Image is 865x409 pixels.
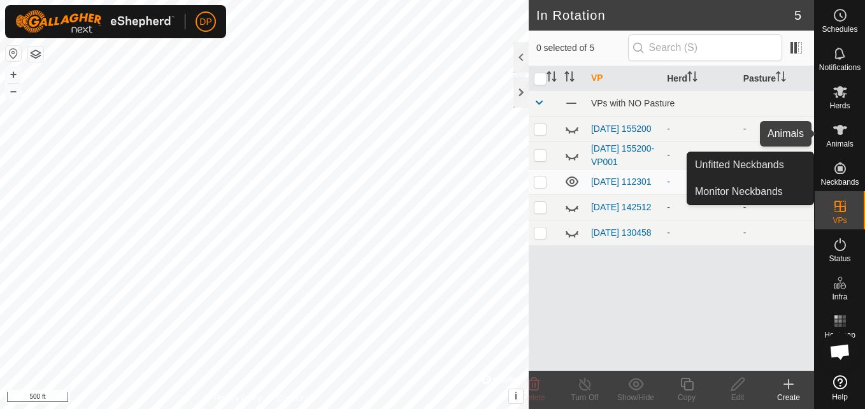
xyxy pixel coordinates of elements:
[815,370,865,406] a: Help
[559,392,610,403] div: Turn Off
[586,66,662,91] th: VP
[687,152,813,178] a: Unfitted Neckbands
[738,194,814,220] td: -
[591,202,652,212] a: [DATE] 142512
[662,66,738,91] th: Herd
[15,10,175,33] img: Gallagher Logo
[738,141,814,169] td: -
[547,73,557,83] p-sorticon: Activate to sort
[738,116,814,141] td: -
[591,124,652,134] a: [DATE] 155200
[667,148,733,162] div: -
[738,66,814,91] th: Pasture
[610,392,661,403] div: Show/Hide
[819,64,861,71] span: Notifications
[832,293,847,301] span: Infra
[214,392,262,404] a: Privacy Policy
[536,8,794,23] h2: In Rotation
[515,391,517,401] span: i
[821,333,859,371] div: Open chat
[667,175,733,189] div: -
[763,392,814,403] div: Create
[820,178,859,186] span: Neckbands
[591,143,654,167] a: [DATE] 155200-VP001
[695,157,784,173] span: Unfitted Neckbands
[712,392,763,403] div: Edit
[687,73,697,83] p-sorticon: Activate to sort
[6,67,21,82] button: +
[738,220,814,245] td: -
[536,41,628,55] span: 0 selected of 5
[628,34,782,61] input: Search (S)
[661,392,712,403] div: Copy
[687,179,813,204] a: Monitor Neckbands
[591,98,809,108] div: VPs with NO Pasture
[667,226,733,240] div: -
[833,217,847,224] span: VPs
[564,73,575,83] p-sorticon: Activate to sort
[6,83,21,99] button: –
[667,122,733,136] div: -
[829,255,850,262] span: Status
[591,227,652,238] a: [DATE] 130458
[6,46,21,61] button: Reset Map
[509,389,523,403] button: i
[199,15,211,29] span: DP
[667,201,733,214] div: -
[776,73,786,83] p-sorticon: Activate to sort
[832,393,848,401] span: Help
[523,393,545,402] span: Delete
[28,47,43,62] button: Map Layers
[277,392,315,404] a: Contact Us
[695,184,783,199] span: Monitor Neckbands
[591,176,652,187] a: [DATE] 112301
[826,140,854,148] span: Animals
[824,331,855,339] span: Heatmap
[822,25,857,33] span: Schedules
[794,6,801,25] span: 5
[829,102,850,110] span: Herds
